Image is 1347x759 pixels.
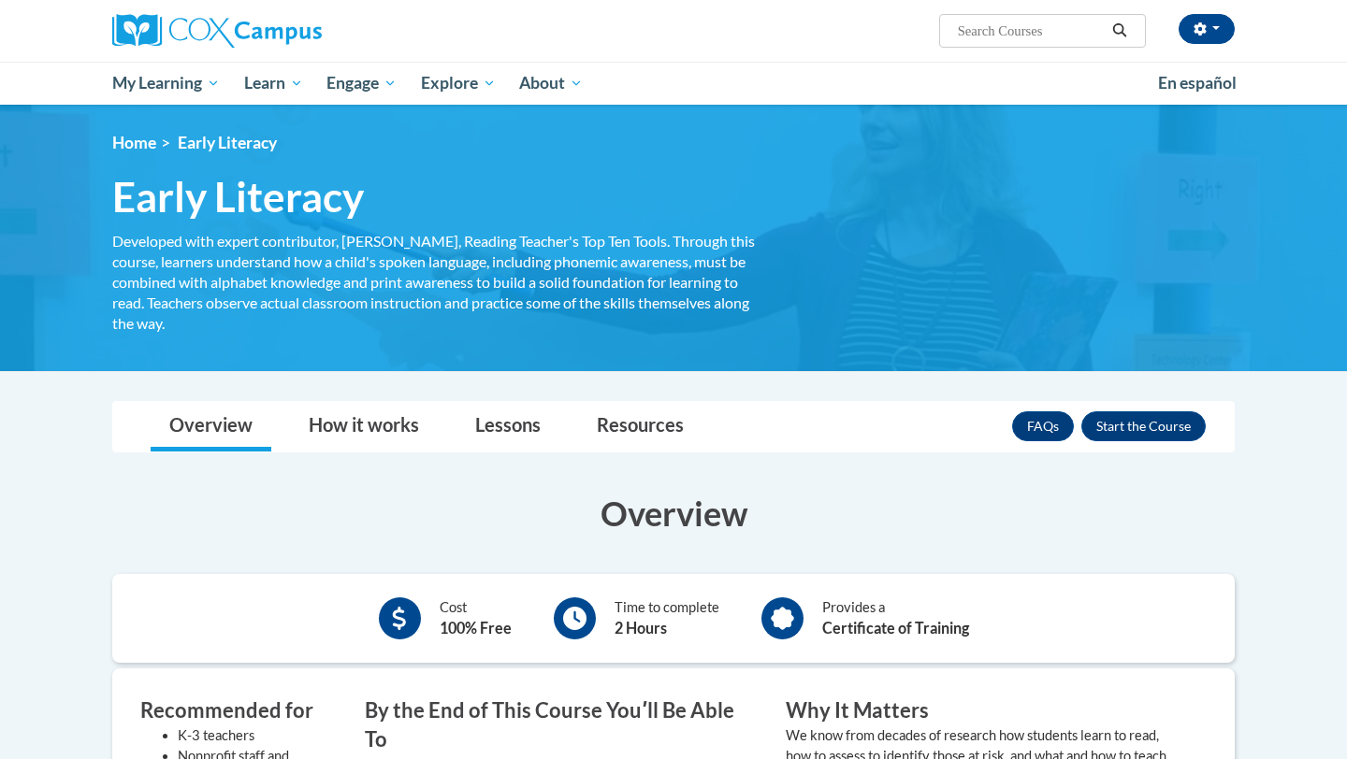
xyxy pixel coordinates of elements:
input: Search Courses [956,20,1106,42]
span: Engage [326,72,397,94]
span: Early Literacy [178,133,277,152]
span: Explore [421,72,496,94]
a: Resources [578,402,702,451]
li: K-3 teachers [178,725,337,746]
a: Learn [232,62,315,105]
a: En español [1146,64,1249,103]
a: FAQs [1012,411,1074,441]
a: Engage [314,62,409,105]
span: En español [1158,73,1237,93]
a: Explore [409,62,508,105]
b: 100% Free [440,619,512,637]
b: 2 Hours [615,619,667,637]
button: Enroll [1081,411,1206,441]
a: Overview [151,402,271,451]
button: Account Settings [1179,14,1235,44]
button: Search [1106,20,1134,42]
span: My Learning [112,72,220,94]
div: Developed with expert contributor, [PERSON_NAME], Reading Teacher's Top Ten Tools. Through this c... [112,231,758,334]
b: Certificate of Training [822,619,969,637]
div: Time to complete [615,597,719,639]
a: How it works [290,402,438,451]
a: Home [112,133,156,152]
img: Cox Campus [112,14,322,48]
div: Cost [440,597,512,639]
h3: Overview [112,490,1235,537]
span: Learn [244,72,303,94]
h3: Why It Matters [786,696,1179,725]
h3: By the End of This Course Youʹll Be Able To [365,696,758,754]
span: About [519,72,583,94]
div: Main menu [84,62,1263,105]
div: Provides a [822,597,969,639]
h3: Recommended for [140,696,337,725]
a: Lessons [456,402,559,451]
span: Early Literacy [112,172,364,222]
a: About [508,62,596,105]
a: Cox Campus [112,14,468,48]
a: My Learning [100,62,232,105]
